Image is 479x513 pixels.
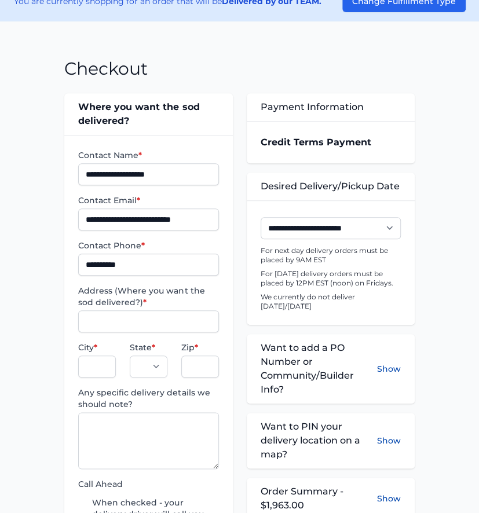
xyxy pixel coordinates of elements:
[78,240,218,251] label: Contact Phone
[181,342,219,353] label: Zip
[261,246,401,265] p: For next day delivery orders must be placed by 9AM EST
[247,93,415,121] div: Payment Information
[261,485,377,512] span: Order Summary - $1,963.00
[78,195,218,206] label: Contact Email
[377,420,401,461] button: Show
[377,493,401,504] button: Show
[261,420,377,461] span: Want to PIN your delivery location on a map?
[78,285,218,308] label: Address (Where you want the sod delivered?)
[64,93,232,135] div: Where you want the sod delivered?
[261,137,371,148] strong: Credit Terms Payment
[130,342,167,353] label: State
[247,173,415,200] div: Desired Delivery/Pickup Date
[78,342,116,353] label: City
[377,341,401,397] button: Show
[261,341,377,397] span: Want to add a PO Number or Community/Builder Info?
[261,292,401,311] p: We currently do not deliver [DATE]/[DATE]
[78,387,218,410] label: Any specific delivery details we should note?
[261,269,401,288] p: For [DATE] delivery orders must be placed by 12PM EST (noon) on Fridays.
[64,58,148,79] h1: Checkout
[78,149,218,161] label: Contact Name
[78,478,218,490] label: Call Ahead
